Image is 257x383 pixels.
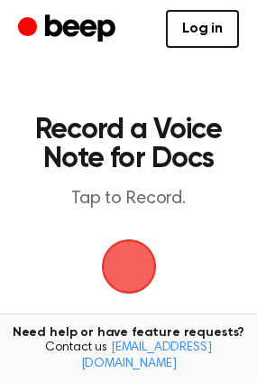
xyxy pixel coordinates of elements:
h1: Record a Voice Note for Docs [32,116,225,173]
a: Log in [166,10,239,48]
span: Contact us [11,341,246,372]
img: Beep Logo [102,239,156,294]
p: Tap to Record. [32,188,225,210]
a: [EMAIL_ADDRESS][DOMAIN_NAME] [81,341,212,370]
a: Beep [18,12,120,47]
